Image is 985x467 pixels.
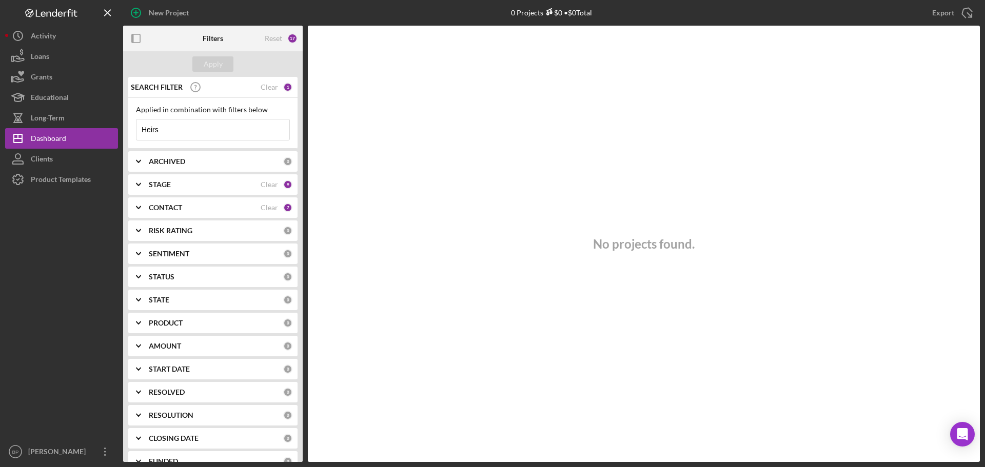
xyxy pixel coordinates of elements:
b: STATE [149,296,169,304]
b: RISK RATING [149,227,192,235]
div: Grants [31,67,52,90]
div: Loans [31,46,49,69]
text: BP [12,449,19,455]
div: 0 [283,341,292,351]
div: 7 [283,203,292,212]
b: AMOUNT [149,342,181,350]
div: Clear [261,204,278,212]
div: $0 [543,8,562,17]
b: CLOSING DATE [149,434,199,442]
div: Clear [261,180,278,189]
div: Activity [31,26,56,49]
button: Dashboard [5,128,118,149]
div: 0 [283,411,292,420]
b: FUNDED [149,457,178,465]
div: 0 [283,364,292,374]
div: Open Intercom Messenger [950,422,975,446]
b: RESOLVED [149,388,185,396]
div: Dashboard [31,128,66,151]
button: Grants [5,67,118,87]
button: Long-Term [5,108,118,128]
b: PRODUCT [149,319,183,327]
b: ARCHIVED [149,157,185,166]
div: 0 [283,457,292,466]
h3: No projects found. [593,237,695,251]
div: 0 Projects • $0 Total [511,8,592,17]
div: 0 [283,295,292,304]
div: Apply [204,56,223,72]
div: Educational [31,87,69,110]
button: Apply [192,56,233,72]
div: 1 [283,83,292,92]
div: [PERSON_NAME] [26,441,92,464]
div: 0 [283,318,292,328]
div: 9 [283,180,292,189]
b: RESOLUTION [149,411,193,419]
div: Product Templates [31,169,91,192]
div: Clients [31,149,53,172]
div: 0 [283,157,292,166]
div: 0 [283,226,292,235]
button: Activity [5,26,118,46]
button: Product Templates [5,169,118,190]
button: Clients [5,149,118,169]
div: Clear [261,83,278,91]
div: Reset [265,34,282,43]
div: 0 [283,388,292,397]
div: Export [932,3,954,23]
b: STAGE [149,180,171,189]
div: 0 [283,434,292,443]
div: 0 [283,272,292,281]
b: SEARCH FILTER [131,83,183,91]
button: Loans [5,46,118,67]
button: BP[PERSON_NAME] [5,441,118,462]
b: START DATE [149,365,190,373]
b: STATUS [149,273,174,281]
button: Educational [5,87,118,108]
b: Filters [203,34,223,43]
div: New Project [149,3,189,23]
div: 17 [287,33,298,44]
button: Export [922,3,980,23]
button: New Project [123,3,199,23]
b: CONTACT [149,204,182,212]
div: Applied in combination with filters below [136,106,290,114]
b: SENTIMENT [149,250,189,258]
div: Long-Term [31,108,65,131]
div: 0 [283,249,292,258]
